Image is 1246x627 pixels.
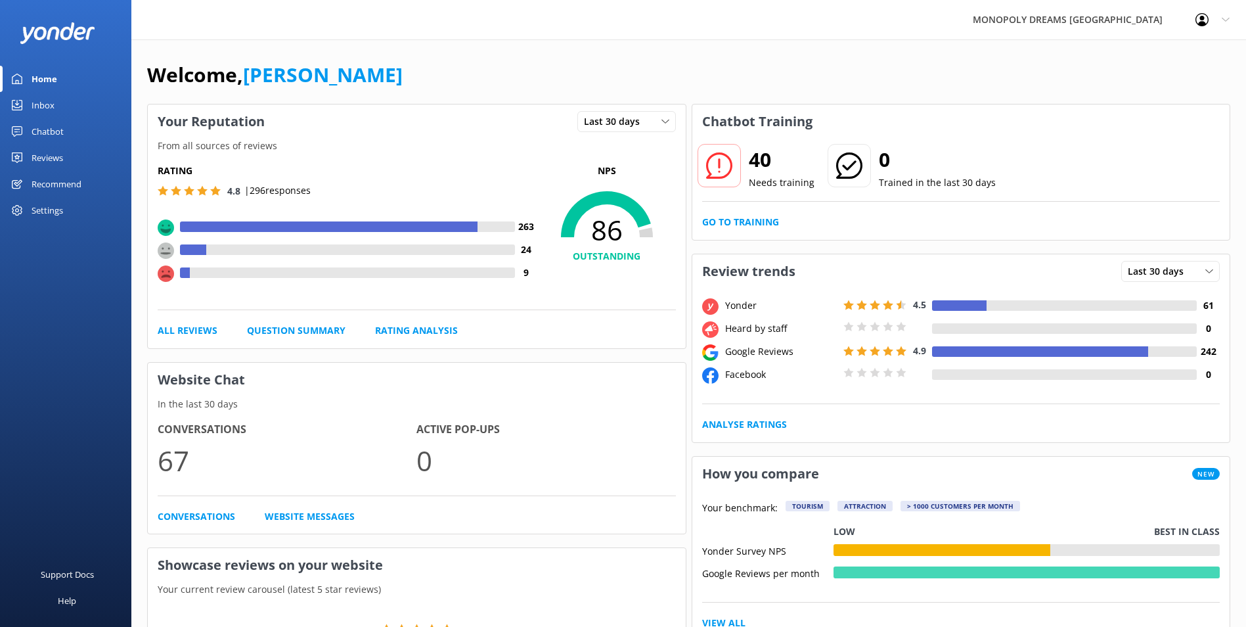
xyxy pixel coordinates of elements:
[901,501,1020,511] div: > 1000 customers per month
[227,185,240,197] span: 4.8
[786,501,830,511] div: Tourism
[692,254,805,289] h3: Review trends
[879,175,996,190] p: Trained in the last 30 days
[416,438,675,482] p: 0
[158,164,538,178] h5: Rating
[243,61,403,88] a: [PERSON_NAME]
[158,323,217,338] a: All Reviews
[32,197,63,223] div: Settings
[158,438,416,482] p: 67
[416,421,675,438] h4: Active Pop-ups
[32,145,63,171] div: Reviews
[32,92,55,118] div: Inbox
[1197,321,1220,336] h4: 0
[538,214,676,246] span: 86
[32,66,57,92] div: Home
[702,501,778,517] p: Your benchmark:
[515,243,538,257] h4: 24
[148,397,686,411] p: In the last 30 days
[722,321,840,336] div: Heard by staff
[375,323,458,338] a: Rating Analysis
[32,171,81,197] div: Recommend
[58,588,76,614] div: Help
[244,183,311,198] p: | 296 responses
[749,144,814,175] h2: 40
[702,544,834,556] div: Yonder Survey NPS
[702,417,787,432] a: Analyse Ratings
[1197,298,1220,313] h4: 61
[538,164,676,178] p: NPS
[1197,344,1220,359] h4: 242
[1192,468,1220,480] span: New
[749,175,814,190] p: Needs training
[538,249,676,264] h4: OUTSTANDING
[515,266,538,280] h4: 9
[702,215,779,229] a: Go to Training
[837,501,893,511] div: Attraction
[1197,367,1220,382] h4: 0
[148,363,686,397] h3: Website Chat
[148,139,686,153] p: From all sources of reviews
[265,509,355,524] a: Website Messages
[158,421,416,438] h4: Conversations
[41,561,94,588] div: Support Docs
[834,524,855,539] p: Low
[147,59,403,91] h1: Welcome,
[515,220,538,234] h4: 263
[247,323,345,338] a: Question Summary
[702,567,834,578] div: Google Reviews per month
[32,118,64,145] div: Chatbot
[1128,264,1191,279] span: Last 30 days
[1154,524,1220,539] p: Best in class
[148,104,275,139] h3: Your Reputation
[692,104,822,139] h3: Chatbot Training
[879,144,996,175] h2: 0
[692,457,829,491] h3: How you compare
[913,298,926,311] span: 4.5
[584,114,648,129] span: Last 30 days
[722,298,840,313] div: Yonder
[913,344,926,357] span: 4.9
[148,582,686,597] p: Your current review carousel (latest 5 star reviews)
[20,22,95,44] img: yonder-white-logo.png
[722,367,840,382] div: Facebook
[148,548,686,582] h3: Showcase reviews on your website
[722,344,840,359] div: Google Reviews
[158,509,235,524] a: Conversations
